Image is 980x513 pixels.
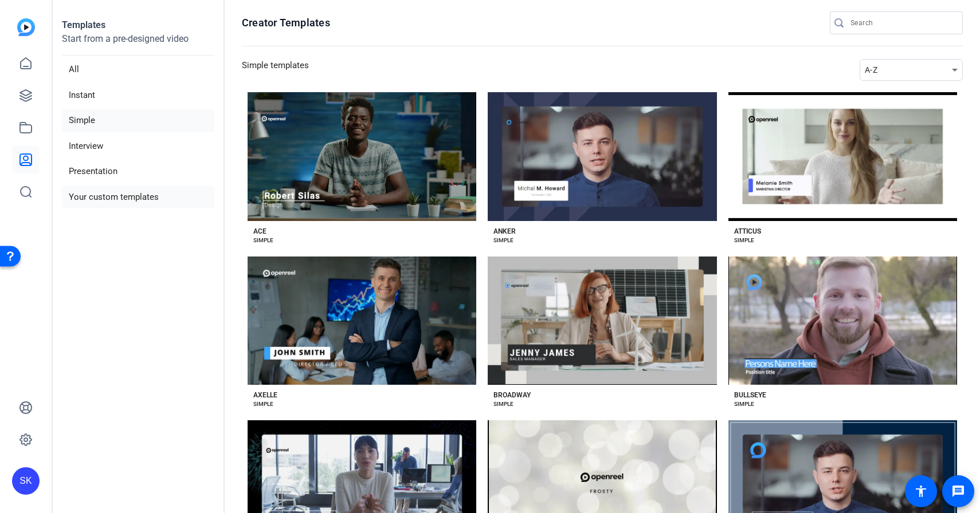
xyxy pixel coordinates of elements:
[850,16,954,30] input: Search
[728,256,957,385] button: Template image
[62,109,214,132] li: Simple
[12,467,40,495] div: SK
[248,92,476,221] button: Template image
[734,390,766,400] div: BULLSEYE
[242,59,309,81] h3: Simple templates
[253,390,277,400] div: AXELLE
[253,400,273,409] div: SIMPLE
[493,400,513,409] div: SIMPLE
[17,18,35,36] img: blue-gradient.svg
[62,58,214,81] li: All
[914,484,928,498] mat-icon: accessibility
[493,390,531,400] div: BROADWAY
[62,135,214,158] li: Interview
[493,236,513,245] div: SIMPLE
[248,256,476,385] button: Template image
[734,227,761,236] div: ATTICUS
[951,484,965,498] mat-icon: message
[734,400,754,409] div: SIMPLE
[253,236,273,245] div: SIMPLE
[734,236,754,245] div: SIMPLE
[488,92,716,221] button: Template image
[242,16,330,30] h1: Creator Templates
[62,186,214,209] li: Your custom templates
[488,256,716,385] button: Template image
[62,84,214,107] li: Instant
[493,227,516,236] div: ANKER
[253,227,266,236] div: ACE
[728,92,957,221] button: Template image
[865,65,877,74] span: A-Z
[62,19,105,30] strong: Templates
[62,160,214,183] li: Presentation
[62,32,214,56] p: Start from a pre-designed video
